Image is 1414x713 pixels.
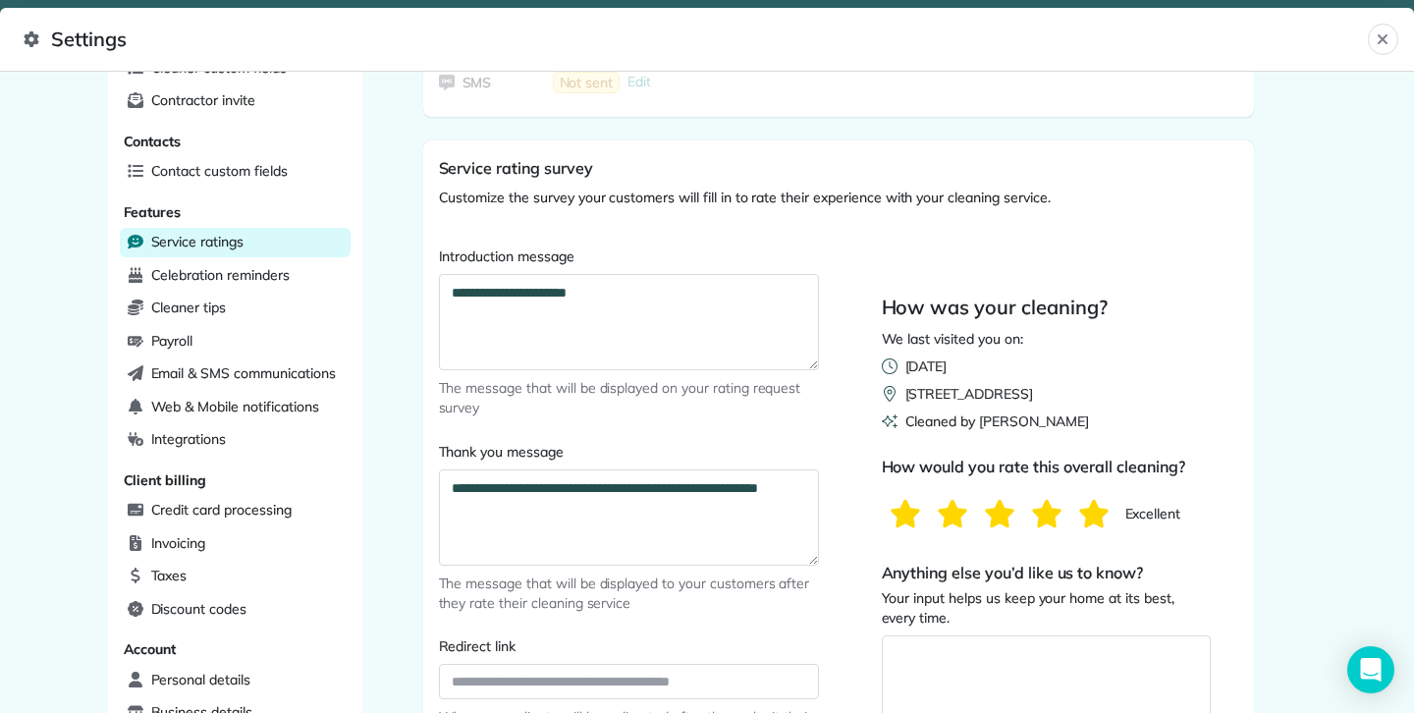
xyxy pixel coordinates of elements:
span: Contact custom fields [151,161,288,181]
label: Introduction message [439,247,819,266]
p: Cleaned by [PERSON_NAME] [905,411,1089,431]
span: Celebration reminders [151,265,290,285]
span: Contractor invite [151,90,255,110]
a: Payroll [120,327,351,356]
span: Settings [24,24,1368,55]
span: Taxes [151,566,188,585]
label: Redirect link [439,636,819,656]
a: Cleaner tips [120,294,351,323]
a: Personal details [120,666,351,695]
h2: How was your cleaning? [882,294,1108,321]
span: The message that will be displayed to your customers after they rate their cleaning service [439,574,819,613]
p: We last visited you on: [882,329,1108,349]
span: Cleaner tips [151,298,227,317]
p: Anything else you’d like us to know? [882,561,1211,584]
span: Invoicing [151,533,206,553]
span: The message that will be displayed on your rating request survey [439,378,819,417]
a: Invoicing [120,529,351,559]
span: Features [124,203,182,221]
label: How would you rate this overall cleaning? [882,455,1215,478]
span: Credit card processing [151,500,292,520]
a: Discount codes [120,595,351,625]
p: Customize the survey your customers will fill in to rate their experience with your cleaning serv... [439,188,1238,207]
span: Account [124,640,177,658]
div: Open Intercom Messenger [1347,646,1394,693]
span: Email & SMS communications [151,363,336,383]
label: Your input helps us keep your home at its best, every time. [882,588,1211,628]
a: Service ratings [120,228,351,257]
span: Integrations [151,429,227,449]
a: Credit card processing [120,496,351,525]
label: Thank you message [439,442,819,462]
a: Email & SMS communications [120,359,351,389]
span: Contacts [124,133,182,150]
a: Celebration reminders [120,261,351,291]
a: Taxes [120,562,351,591]
button: Close [1368,24,1398,55]
span: Excellent [1125,504,1181,523]
a: Contractor invite [120,86,351,116]
a: Integrations [120,425,351,455]
a: Web & Mobile notifications [120,393,351,422]
p: [DATE] [905,356,948,376]
span: Personal details [151,670,250,689]
span: Service ratings [151,232,244,251]
span: Payroll [151,331,193,351]
span: Client billing [124,471,206,489]
p: [STREET_ADDRESS] [905,384,1033,404]
h2: Service rating survey [439,156,1238,180]
span: Discount codes [151,599,246,619]
a: Contact custom fields [120,157,351,187]
span: Web & Mobile notifications [151,397,319,416]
